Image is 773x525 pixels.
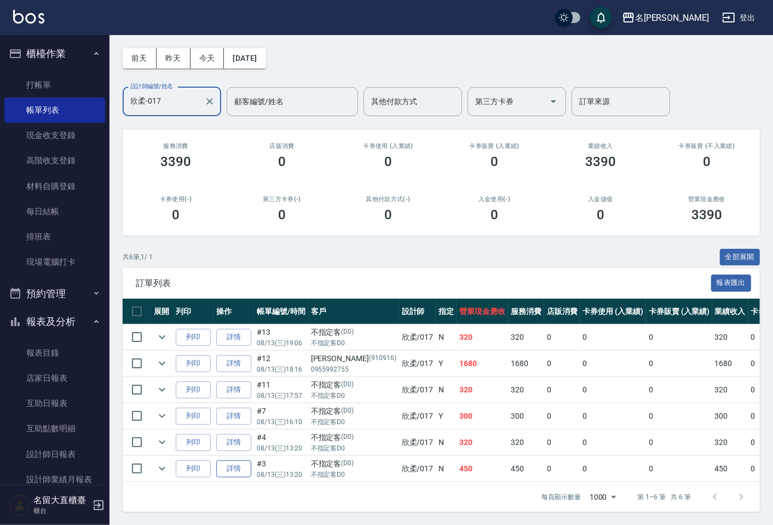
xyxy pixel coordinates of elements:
p: 0955992755 [311,364,396,374]
h3: 0 [384,207,392,222]
td: 欣柔 /017 [399,324,436,350]
a: 店家日報表 [4,366,105,391]
h2: 卡券使用(-) [136,196,216,203]
button: expand row [154,408,170,424]
th: 列印 [173,299,214,324]
h2: 店販消費 [242,142,322,150]
button: [DATE] [224,48,266,69]
div: 名[PERSON_NAME] [635,11,709,25]
th: 展開 [151,299,173,324]
td: 450 [508,456,544,482]
td: 0 [580,324,647,350]
a: 詳情 [216,460,251,477]
h3: 0 [491,154,498,169]
h3: 服務消費 [136,142,216,150]
h2: 其他付款方式(-) [348,196,428,203]
td: 300 [457,403,508,429]
td: 320 [712,377,748,403]
a: 報表匯出 [711,277,752,288]
h5: 名留大直櫃臺 [33,495,89,506]
td: 0 [544,351,580,376]
a: 高階收支登錄 [4,148,105,173]
td: N [436,430,457,455]
button: expand row [154,434,170,450]
h3: 0 [278,207,286,222]
h2: 營業現金應收 [667,196,747,203]
td: N [436,456,457,482]
td: 0 [646,430,712,455]
button: 登出 [718,8,760,28]
td: 0 [580,377,647,403]
button: 列印 [176,408,211,425]
p: 不指定客D0 [311,470,396,480]
p: 不指定客D0 [311,338,396,348]
td: #13 [254,324,308,350]
th: 服務消費 [508,299,544,324]
div: 1000 [585,482,620,512]
a: 詳情 [216,329,251,346]
p: (D0) [341,432,354,443]
a: 每日結帳 [4,199,105,224]
th: 營業現金應收 [457,299,508,324]
td: 0 [646,377,712,403]
td: 0 [580,456,647,482]
td: 0 [580,430,647,455]
div: 不指定客 [311,432,396,443]
p: 08/13 (三) 13:20 [257,443,305,453]
td: 0 [544,324,580,350]
td: 欣柔 /017 [399,430,436,455]
td: 320 [508,377,544,403]
td: 0 [544,403,580,429]
td: 0 [646,351,712,376]
td: 320 [457,377,508,403]
td: 320 [712,430,748,455]
h2: 第三方卡券(-) [242,196,322,203]
div: 不指定客 [311,379,396,391]
p: (D0) [341,458,354,470]
h2: 業績收入 [561,142,641,150]
td: 0 [544,456,580,482]
a: 互助日報表 [4,391,105,416]
button: 列印 [176,355,211,372]
td: 1680 [508,351,544,376]
td: 1680 [712,351,748,376]
div: 不指定客 [311,327,396,338]
button: 列印 [176,434,211,451]
a: 詳情 [216,434,251,451]
td: #7 [254,403,308,429]
a: 排班表 [4,224,105,249]
h2: 卡券使用 (入業績) [348,142,428,150]
button: expand row [154,329,170,345]
td: 320 [508,324,544,350]
p: 櫃台 [33,506,89,516]
h3: 0 [703,154,711,169]
td: 450 [712,456,748,482]
td: 0 [580,403,647,429]
h3: 0 [384,154,392,169]
td: 320 [457,430,508,455]
a: 打帳單 [4,72,105,98]
button: Clear [202,94,217,109]
img: Person [9,494,31,516]
a: 詳情 [216,408,251,425]
h2: 入金儲值 [561,196,641,203]
h2: 卡券販賣 (不入業績) [667,142,747,150]
td: 欣柔 /017 [399,403,436,429]
button: 名[PERSON_NAME] [618,7,713,29]
td: #12 [254,351,308,376]
a: 帳單列表 [4,98,105,123]
p: 不指定客D0 [311,443,396,453]
td: 300 [508,403,544,429]
a: 設計師日報表 [4,442,105,467]
button: 列印 [176,381,211,398]
h2: 卡券販賣 (入業績) [454,142,534,150]
button: 列印 [176,460,211,477]
p: 08/13 (三) 18:16 [257,364,305,374]
button: 預約管理 [4,279,105,308]
th: 卡券販賣 (入業績) [646,299,712,324]
button: 報表匯出 [711,275,752,292]
h3: 3390 [585,154,616,169]
td: 320 [712,324,748,350]
p: 08/13 (三) 17:57 [257,391,305,401]
p: (D0) [341,379,354,391]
